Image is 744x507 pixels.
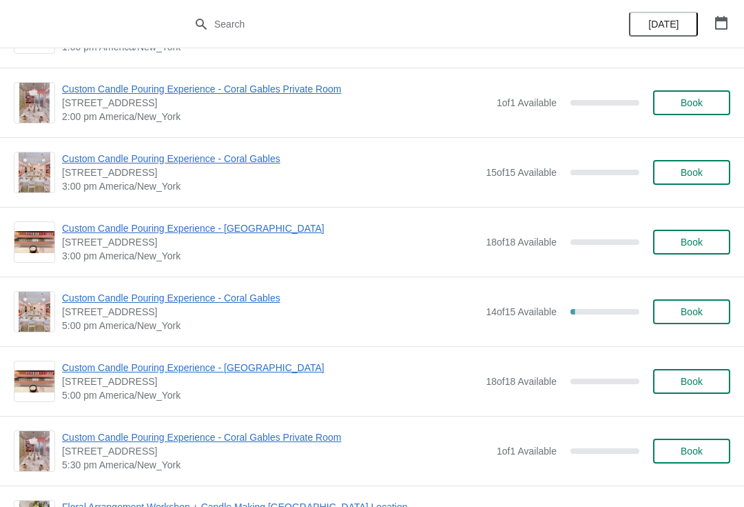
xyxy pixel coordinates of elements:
span: 3:00 pm America/New_York [62,249,479,263]
img: Custom Candle Pouring Experience - Coral Gables | 154 Giralda Avenue, Coral Gables, FL, USA | 5:0... [19,292,51,332]
span: Custom Candle Pouring Experience - [GEOGRAPHIC_DATA] [62,221,479,235]
span: 5:30 pm America/New_York [62,458,490,472]
span: Custom Candle Pouring Experience - [GEOGRAPHIC_DATA] [62,361,479,375]
span: 2:00 pm America/New_York [62,110,490,123]
span: 5:00 pm America/New_York [62,319,479,332]
span: Book [681,446,703,457]
span: Custom Candle Pouring Experience - Coral Gables Private Room [62,82,490,96]
span: [STREET_ADDRESS] [62,375,479,388]
button: [DATE] [629,12,698,37]
span: 3:00 pm America/New_York [62,179,479,193]
img: Custom Candle Pouring Experience - Fort Lauderdale | 914 East Las Olas Boulevard, Fort Lauderdale... [14,231,54,254]
span: 5:00 pm America/New_York [62,388,479,402]
span: Custom Candle Pouring Experience - Coral Gables [62,291,479,305]
button: Book [653,90,730,115]
span: [DATE] [648,19,679,30]
span: 1 of 1 Available [497,446,557,457]
img: Custom Candle Pouring Experience - Coral Gables Private Room | 154 Giralda Avenue, Coral Gables, ... [19,83,50,123]
button: Book [653,230,730,255]
span: 15 of 15 Available [486,167,557,178]
span: [STREET_ADDRESS] [62,305,479,319]
img: Custom Candle Pouring Experience - Fort Lauderdale | 914 East Las Olas Boulevard, Fort Lauderdale... [14,370,54,393]
button: Book [653,369,730,394]
img: Custom Candle Pouring Experience - Coral Gables Private Room | 154 Giralda Avenue, Coral Gables, ... [19,431,50,471]
span: 1 of 1 Available [497,97,557,108]
span: [STREET_ADDRESS] [62,96,490,110]
img: Custom Candle Pouring Experience - Coral Gables | 154 Giralda Avenue, Coral Gables, FL, USA | 3:0... [19,152,51,192]
span: 18 of 18 Available [486,237,557,248]
span: Custom Candle Pouring Experience - Coral Gables [62,152,479,166]
span: [STREET_ADDRESS] [62,166,479,179]
span: Book [681,167,703,178]
span: 14 of 15 Available [486,306,557,317]
span: [STREET_ADDRESS] [62,444,490,458]
span: Book [681,376,703,387]
span: Book [681,97,703,108]
span: Custom Candle Pouring Experience - Coral Gables Private Room [62,430,490,444]
button: Book [653,299,730,324]
button: Book [653,439,730,464]
span: Book [681,237,703,248]
button: Book [653,160,730,185]
span: [STREET_ADDRESS] [62,235,479,249]
span: Book [681,306,703,317]
span: 18 of 18 Available [486,376,557,387]
input: Search [214,12,558,37]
